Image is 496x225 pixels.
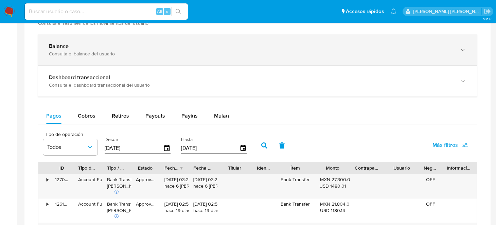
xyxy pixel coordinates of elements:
input: Buscar usuario o caso... [25,7,188,16]
p: brenda.morenoreyes@mercadolibre.com.mx [413,8,482,15]
a: Notificaciones [391,8,396,14]
span: Accesos rápidos [346,8,384,15]
a: Salir [484,8,491,15]
span: 3.161.2 [483,16,493,21]
span: Alt [157,8,162,15]
button: search-icon [171,7,185,16]
span: s [166,8,168,15]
